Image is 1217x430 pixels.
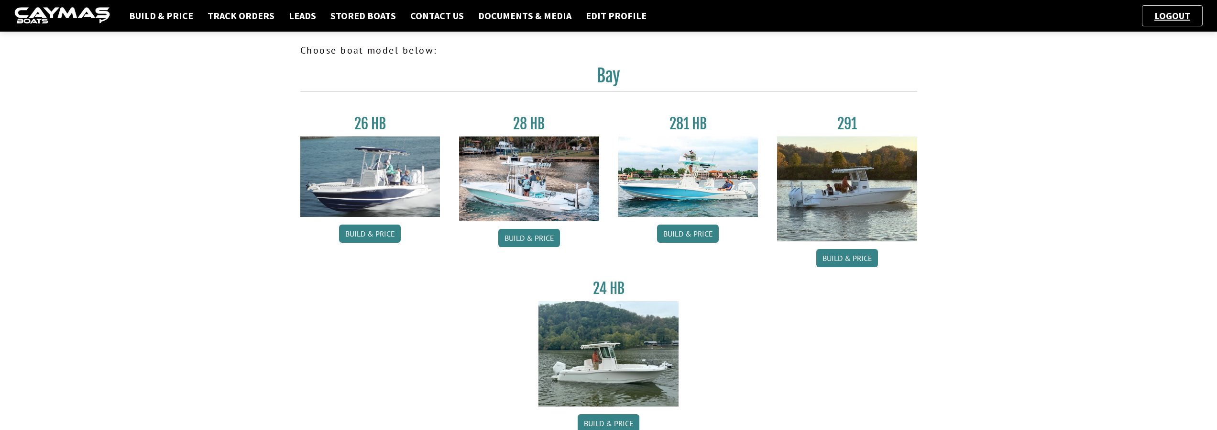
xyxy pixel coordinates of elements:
[300,43,917,57] p: Choose boat model below:
[459,115,599,133] h3: 28 HB
[581,10,651,22] a: Edit Profile
[339,225,401,243] a: Build & Price
[657,225,719,243] a: Build & Price
[459,136,599,221] img: 28_hb_thumbnail_for_caymas_connect.jpg
[498,229,560,247] a: Build & Price
[538,280,679,297] h3: 24 HB
[326,10,401,22] a: Stored Boats
[618,115,758,133] h3: 281 HB
[406,10,469,22] a: Contact Us
[777,115,917,133] h3: 291
[538,301,679,406] img: 24_HB_thumbnail.jpg
[300,115,440,133] h3: 26 HB
[473,10,576,22] a: Documents & Media
[618,136,758,217] img: 28-hb-twin.jpg
[300,65,917,92] h2: Bay
[300,136,440,217] img: 26_new_photo_resized.jpg
[124,10,198,22] a: Build & Price
[203,10,279,22] a: Track Orders
[1150,10,1195,22] a: Logout
[777,136,917,241] img: 291_Thumbnail.jpg
[816,249,878,267] a: Build & Price
[14,7,110,25] img: caymas-dealer-connect-2ed40d3bc7270c1d8d7ffb4b79bf05adc795679939227970def78ec6f6c03838.gif
[284,10,321,22] a: Leads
